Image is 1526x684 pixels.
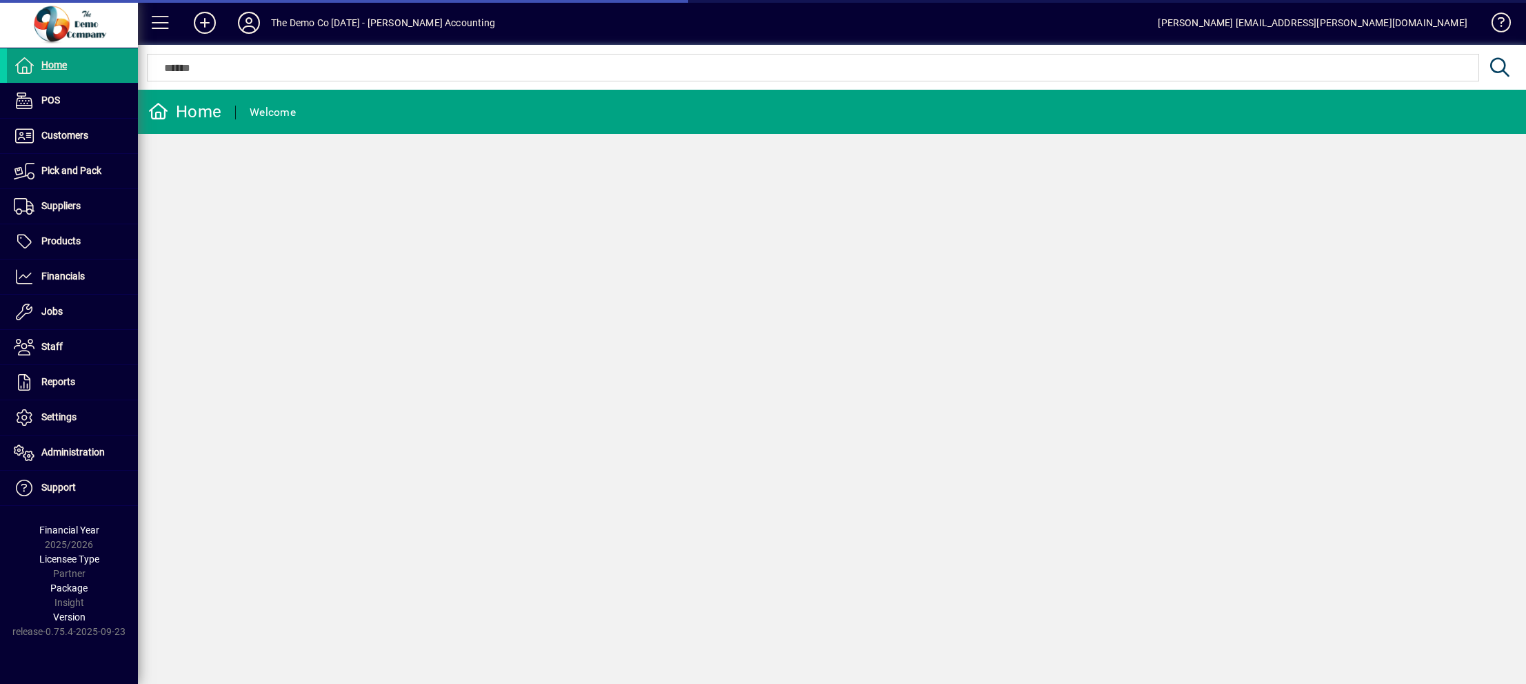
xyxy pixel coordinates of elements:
span: Staff [41,341,63,352]
a: Support [7,471,138,505]
a: Administration [7,436,138,470]
span: Financial Year [39,525,99,536]
span: Home [41,59,67,70]
button: Profile [227,10,271,35]
a: Products [7,224,138,259]
a: Staff [7,330,138,364]
span: Pick and Pack [41,165,101,176]
a: Knowledge Base [1481,3,1509,48]
span: Administration [41,447,105,458]
div: Home [148,101,221,123]
span: Products [41,235,81,246]
div: Welcome [250,101,296,124]
span: Package [50,583,88,594]
a: POS [7,84,138,118]
span: Jobs [41,306,63,317]
span: Version [53,612,86,623]
a: Settings [7,400,138,435]
span: Suppliers [41,200,81,211]
button: Add [183,10,227,35]
span: Reports [41,376,75,387]
span: Customers [41,130,88,141]
a: Reports [7,365,138,400]
span: POS [41,95,60,106]
span: Settings [41,411,77,422]
a: Customers [7,119,138,153]
a: Suppliers [7,189,138,224]
span: Financials [41,271,85,282]
a: Jobs [7,295,138,329]
div: [PERSON_NAME] [EMAIL_ADDRESS][PERSON_NAME][DOMAIN_NAME] [1158,12,1467,34]
span: Licensee Type [39,554,99,565]
span: Support [41,482,76,493]
a: Financials [7,260,138,294]
a: Pick and Pack [7,154,138,188]
div: The Demo Co [DATE] - [PERSON_NAME] Accounting [271,12,495,34]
